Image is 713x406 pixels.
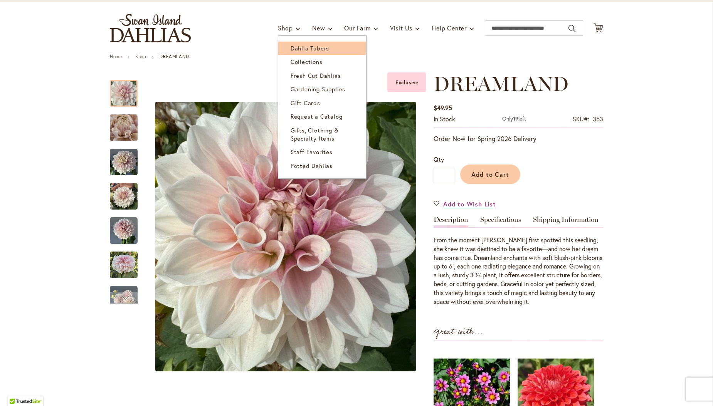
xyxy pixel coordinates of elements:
strong: 19 [513,115,518,122]
div: Availability [434,115,455,124]
a: store logo [110,14,191,42]
span: Our Farm [344,24,370,32]
img: DREAMLAND [155,102,416,371]
img: DREAMLAND [110,148,138,176]
div: DREAMLAND [110,278,138,312]
a: Shop [135,54,146,59]
span: Add to Wish List [443,200,496,208]
div: DREAMLAND [110,72,145,107]
span: Help Center [432,24,467,32]
p: Order Now for Spring 2026 Delivery [434,134,603,143]
span: Fresh Cut Dahlias [291,72,341,79]
span: Gardening Supplies [291,85,345,93]
span: New [312,24,325,32]
span: Potted Dahlias [291,162,333,169]
button: Add to Cart [460,164,520,184]
span: Collections [291,58,323,65]
div: 353 [593,115,603,124]
div: DREAMLAND [110,244,145,278]
div: DREAMLAND [145,72,426,401]
a: Specifications [480,216,521,227]
div: DREAMLAND [110,175,145,210]
div: DREAMLAND [110,141,145,175]
img: DREAMLAND [110,178,138,215]
span: Gifts, Clothing & Specialty Items [291,126,339,142]
a: Shipping Information [533,216,599,227]
div: DREAMLAND [110,107,145,141]
iframe: Launch Accessibility Center [6,379,27,400]
span: Add to Cart [471,170,510,178]
div: Detailed Product Info [434,216,603,306]
span: DREAMLAND [434,72,568,96]
span: Qty [434,155,444,163]
a: Home [110,54,122,59]
strong: Great with... [434,325,483,338]
img: DREAMLAND [110,251,138,279]
img: DREAMLAND [110,217,138,245]
a: Gift Cards [278,96,366,110]
div: Next [110,292,138,304]
a: Add to Wish List [434,200,496,208]
span: Visit Us [390,24,412,32]
p: From the moment [PERSON_NAME] first spotted this seedling, she knew it was destined to be a favor... [434,236,603,306]
span: $49.95 [434,104,452,112]
span: Request a Catalog [291,112,343,120]
img: DREAMLAND [96,107,151,149]
span: Staff Favorites [291,148,333,156]
div: Product Images [145,72,461,401]
a: Description [434,216,468,227]
div: Exclusive [387,72,426,92]
strong: DREAMLAND [160,54,189,59]
div: DREAMLAND [110,210,145,244]
div: Only 19 left [502,115,526,124]
strong: SKU [573,115,589,123]
span: Shop [278,24,293,32]
span: Dahlia Tubers [291,44,329,52]
div: DREAMLANDDREAMLANDDREAMLAND [145,72,426,401]
span: In stock [434,115,455,123]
